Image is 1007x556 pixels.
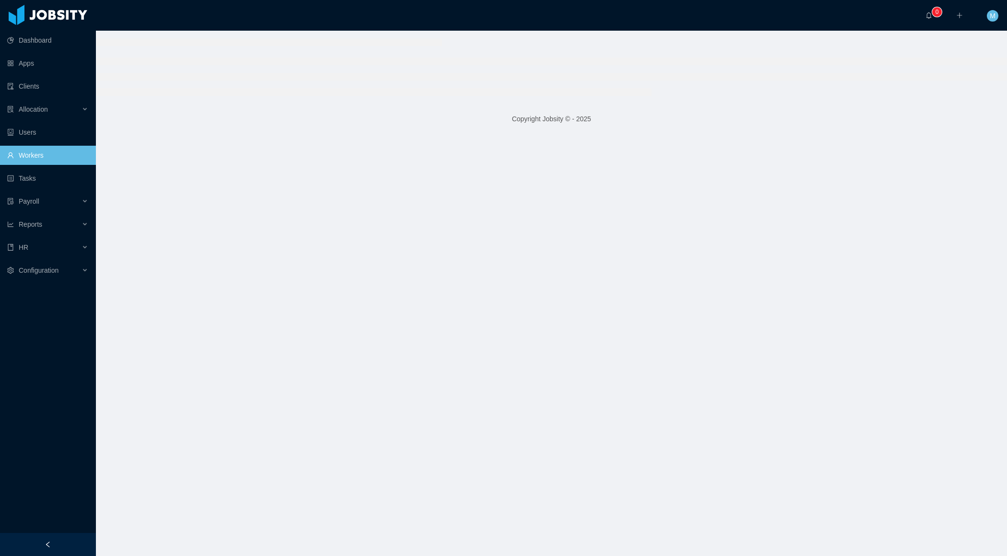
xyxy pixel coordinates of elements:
span: Configuration [19,266,59,274]
i: icon: plus [956,12,963,19]
footer: Copyright Jobsity © - 2025 [96,103,1007,136]
span: Payroll [19,197,39,205]
a: icon: pie-chartDashboard [7,31,88,50]
i: icon: file-protect [7,198,14,205]
span: Reports [19,220,42,228]
i: icon: solution [7,106,14,113]
a: icon: auditClients [7,77,88,96]
a: icon: profileTasks [7,169,88,188]
a: icon: appstoreApps [7,54,88,73]
i: icon: book [7,244,14,251]
span: M [990,10,995,22]
span: Allocation [19,105,48,113]
a: icon: robotUsers [7,123,88,142]
i: icon: line-chart [7,221,14,228]
sup: 0 [932,7,942,17]
i: icon: bell [925,12,932,19]
i: icon: setting [7,267,14,274]
a: icon: userWorkers [7,146,88,165]
span: HR [19,243,28,251]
